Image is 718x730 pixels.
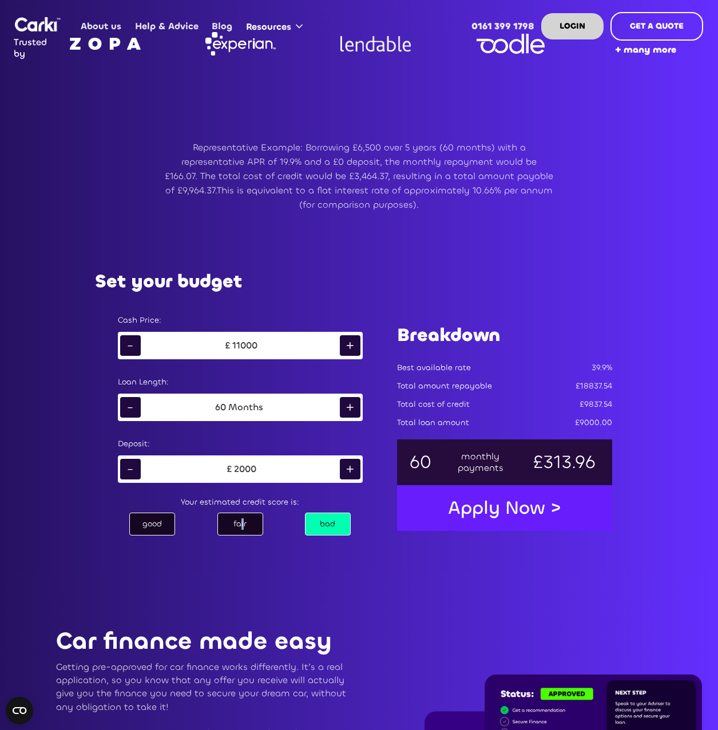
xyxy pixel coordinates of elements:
[576,380,612,392] div: £18837.54
[397,362,471,374] div: Best available rate
[397,323,612,348] h1: Breakdown
[340,397,360,418] div: +
[340,335,360,356] div: +
[74,4,128,49] a: About us
[56,628,352,654] p: Car finance made easy
[528,457,600,468] div: £313.96
[95,271,242,292] h2: Set your budget
[610,12,703,41] a: GET A QUOTE
[615,43,676,55] strong: + many more
[118,315,363,326] div: Cash Price:
[592,362,612,374] div: 39.9%
[465,4,541,49] a: 0161 399 1798
[118,376,363,388] div: Loan Length:
[471,20,534,32] strong: 0161 399 1798
[397,417,469,429] div: Total loan amount
[223,340,232,351] div: £
[15,17,61,31] a: home
[239,5,314,48] div: Resources
[232,340,257,351] div: 11000
[397,399,470,410] div: Total cost of credit
[541,13,604,39] a: LOGIN
[580,399,612,410] div: £9837.54
[560,21,585,31] strong: LOGIN
[457,451,505,474] div: monthly payments
[397,380,492,392] div: Total amount repayable
[408,457,433,468] div: 60
[246,21,291,33] div: Resources
[106,494,374,510] div: Your estimated credit score is:
[6,697,33,724] button: Open CMP widget
[120,459,141,479] div: -
[120,335,141,356] div: -
[128,4,205,49] a: Help & Advice
[234,463,256,475] div: 2000
[15,17,61,31] img: Logo
[437,490,573,526] a: Apply Now >
[575,417,612,429] div: £9000.00
[165,140,554,212] p: Representative Example: Borrowing £6,500 over 5 years (60 months) with a representative APR of 19...
[340,459,360,479] div: +
[118,438,363,450] div: Deposit:
[215,402,226,413] div: 60
[226,402,265,413] div: Months
[205,4,239,49] a: Blog
[120,397,141,418] div: -
[630,21,684,31] strong: GET A QUOTE
[224,463,234,475] div: £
